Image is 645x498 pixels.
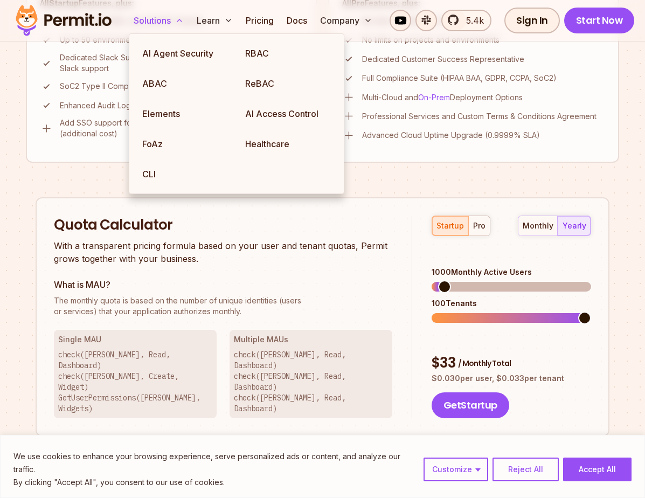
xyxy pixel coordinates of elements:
button: Learn [192,10,237,31]
a: Docs [282,10,311,31]
span: / Monthly Total [458,358,511,369]
p: check([PERSON_NAME], Read, Dashboard) check([PERSON_NAME], Read, Dashboard) check([PERSON_NAME], ... [234,349,388,414]
p: check([PERSON_NAME], Read, Dashboard) check([PERSON_NAME], Create, Widget) GetUserPermissions([PE... [58,349,212,414]
a: ABAC [134,68,237,99]
p: Enhanced Audit Log Retention (21 days, extendable) [60,100,247,111]
button: Company [316,10,377,31]
div: $ 33 [432,354,591,373]
p: Add SSO support for Enhanced Access Management (additional cost) [60,117,303,139]
div: 1000 Monthly Active Users [432,267,591,278]
a: Healthcare [237,129,339,159]
a: AI Access Control [237,99,339,129]
div: 100 Tenants [432,298,591,309]
p: We use cookies to enhance your browsing experience, serve personalized ads or content, and analyz... [13,450,415,476]
button: Solutions [129,10,188,31]
h3: Multiple MAUs [234,334,388,345]
p: By clicking "Accept All", you consent to our use of cookies. [13,476,415,489]
a: Sign In [504,8,560,33]
p: Dedicated Customer Success Representative [362,54,524,65]
a: AI Agent Security [134,38,237,68]
div: monthly [523,220,553,231]
p: SoC2 Type II Compliance Report and Certification [60,81,237,92]
h2: Quota Calculator [54,216,392,235]
span: 5.4k [460,14,484,27]
button: Accept All [563,458,632,481]
h3: Single MAU [58,334,212,345]
a: FoAz [134,129,237,159]
p: Multi-Cloud and Deployment Options [362,92,523,103]
a: 5.4k [441,10,491,31]
span: The monthly quota is based on the number of unique identities (users [54,295,392,306]
h3: What is MAU? [54,278,392,291]
button: Customize [424,458,488,481]
a: Start Now [564,8,635,33]
p: $ 0.030 per user, $ 0.033 per tenant [432,373,591,384]
a: ReBAC [237,68,339,99]
p: With a transparent pricing formula based on your user and tenant quotas, Permit grows together wi... [54,239,392,265]
button: GetStartup [432,392,509,418]
p: Professional Services and Custom Terms & Conditions Agreement [362,111,597,122]
a: Elements [134,99,237,129]
a: On-Prem [418,93,450,102]
a: CLI [134,159,237,189]
p: or services) that your application authorizes monthly. [54,295,392,317]
div: pro [473,220,486,231]
p: Advanced Cloud Uptime Upgrade (0.9999% SLA) [362,130,540,141]
a: RBAC [237,38,339,68]
p: Dedicated Slack Support Channel with Prioritized Email, Zoom, and Slack support [60,52,303,74]
a: Pricing [241,10,278,31]
p: Full Compliance Suite (HIPAA BAA, GDPR, CCPA, SoC2) [362,73,557,84]
img: Permit logo [11,2,116,39]
button: Reject All [493,458,559,481]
